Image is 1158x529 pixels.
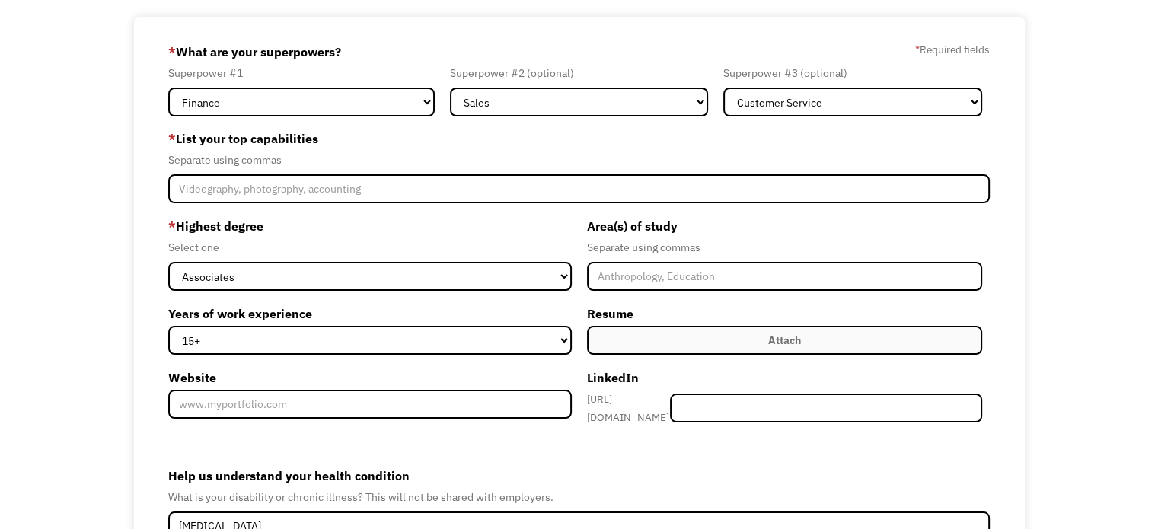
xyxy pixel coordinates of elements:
input: Videography, photography, accounting [168,174,990,203]
input: Anthropology, Education [587,262,982,291]
label: Area(s) of study [587,214,982,238]
label: Years of work experience [168,301,571,326]
label: Attach [587,326,982,355]
div: Superpower #1 [168,64,435,82]
label: Website [168,365,571,390]
div: Attach [768,331,801,349]
label: List your top capabilities [168,126,990,151]
label: Required fields [915,40,990,59]
div: [URL][DOMAIN_NAME] [587,390,671,426]
div: Separate using commas [168,151,990,169]
input: www.myportfolio.com [168,390,571,419]
div: Superpower #2 (optional) [450,64,709,82]
label: Highest degree [168,214,571,238]
label: What are your superpowers? [168,40,341,64]
div: Select one [168,238,571,257]
label: Help us understand your health condition [168,464,990,488]
label: LinkedIn [587,365,982,390]
div: Separate using commas [587,238,982,257]
label: Resume [587,301,982,326]
div: Superpower #3 (optional) [723,64,982,82]
div: What is your disability or chronic illness? This will not be shared with employers. [168,488,990,506]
